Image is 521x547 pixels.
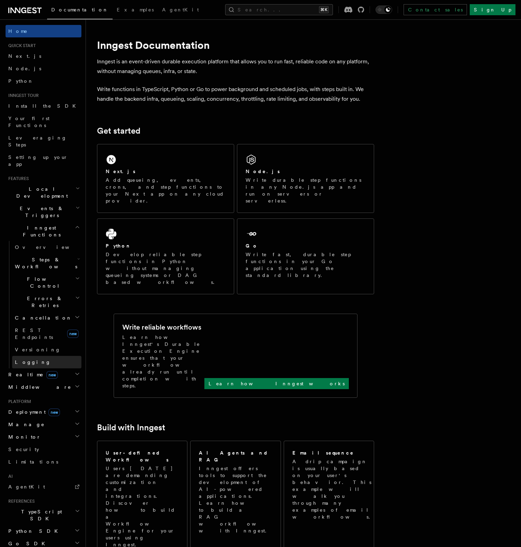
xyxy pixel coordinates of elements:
a: Node.jsWrite durable step functions in any Node.js app and run on servers or serverless. [237,144,374,213]
p: Learn how Inngest works [209,380,345,387]
a: Learn how Inngest works [204,378,349,389]
p: Write functions in TypeScript, Python or Go to power background and scheduled jobs, with steps bu... [97,84,374,104]
span: Quick start [6,43,36,48]
span: Monitor [6,433,41,440]
a: Home [6,25,81,37]
span: REST Endpoints [15,328,53,340]
span: Documentation [51,7,108,12]
a: Your first Functions [6,112,81,132]
button: Cancellation [12,312,81,324]
span: References [6,499,35,504]
a: Security [6,443,81,456]
button: Errors & Retries [12,292,81,312]
div: Inngest Functions [6,241,81,368]
h2: Write reliable workflows [122,322,201,332]
span: Inngest Functions [6,224,75,238]
a: Limitations [6,456,81,468]
h2: AI Agents and RAG [199,449,273,463]
a: Setting up your app [6,151,81,170]
span: Flow Control [12,276,75,289]
span: Overview [15,244,86,250]
button: TypeScript SDK [6,505,81,525]
a: Node.js [6,62,81,75]
span: Inngest tour [6,93,39,98]
span: new [46,371,58,379]
button: Monitor [6,431,81,443]
span: TypeScript SDK [6,508,75,522]
a: PythonDevelop reliable step functions in Python without managing queueing systems or DAG based wo... [97,218,234,294]
span: Go SDK [6,540,49,547]
a: Next.js [6,50,81,62]
span: Limitations [8,459,58,465]
span: Home [8,28,28,35]
p: Inngest is an event-driven durable execution platform that allows you to run fast, reliable code ... [97,57,374,76]
p: Develop reliable step functions in Python without managing queueing systems or DAG based workflows. [106,251,226,286]
a: GoWrite fast, durable step functions in your Go application using the standard library. [237,218,374,294]
a: Get started [97,126,140,136]
p: Write durable step functions in any Node.js app and run on servers or serverless. [246,177,365,204]
span: Features [6,176,29,181]
a: Versioning [12,343,81,356]
button: Manage [6,418,81,431]
button: Deploymentnew [6,406,81,418]
span: Next.js [8,53,41,59]
span: Setting up your app [8,154,68,167]
span: Errors & Retries [12,295,75,309]
span: Versioning [15,347,61,352]
button: Flow Control [12,273,81,292]
span: Python SDK [6,528,62,535]
a: Logging [12,356,81,368]
button: Search...⌘K [225,4,333,15]
a: AgentKit [158,2,203,19]
a: Contact sales [404,4,467,15]
span: new [48,409,60,416]
span: Steps & Workflows [12,256,77,270]
button: Python SDK [6,525,81,537]
p: Write fast, durable step functions in your Go application using the standard library. [246,251,365,279]
span: Realtime [6,371,58,378]
span: Cancellation [12,314,72,321]
button: Toggle dark mode [376,6,392,14]
span: Security [8,447,39,452]
p: Add queueing, events, crons, and step functions to your Next app on any cloud provider. [106,177,226,204]
h2: User-defined Workflows [106,449,179,463]
span: Install the SDK [8,103,80,109]
h2: Next.js [106,168,135,175]
button: Inngest Functions [6,222,81,241]
span: Your first Functions [8,116,50,128]
a: Examples [113,2,158,19]
h2: Go [246,242,258,249]
span: Examples [117,7,154,12]
a: Overview [12,241,81,253]
button: Local Development [6,183,81,202]
p: A drip campaign is usually based on your user's behavior. This example will walk you through many... [292,458,374,520]
span: AI [6,474,13,479]
span: Platform [6,399,31,404]
button: Events & Triggers [6,202,81,222]
span: Deployment [6,409,60,415]
span: Manage [6,421,45,428]
p: Learn how Inngest's Durable Execution Engine ensures that your workflow already run until complet... [122,334,204,389]
a: Leveraging Steps [6,132,81,151]
a: Sign Up [470,4,515,15]
p: Inngest offers tools to support the development of AI-powered applications. Learn how to build a ... [199,465,273,534]
span: AgentKit [8,484,45,490]
a: Next.jsAdd queueing, events, crons, and step functions to your Next app on any cloud provider. [97,144,234,213]
h1: Inngest Documentation [97,39,374,51]
kbd: ⌘K [319,6,329,13]
span: Python [8,78,34,84]
h2: Python [106,242,131,249]
span: AgentKit [162,7,199,12]
span: Logging [15,359,51,365]
button: Middleware [6,381,81,393]
h2: Node.js [246,168,280,175]
h2: Email sequence [292,449,354,456]
span: Local Development [6,186,76,199]
a: REST Endpointsnew [12,324,81,343]
button: Realtimenew [6,368,81,381]
a: AgentKit [6,481,81,493]
span: Middleware [6,384,71,391]
span: new [67,330,79,338]
a: Build with Inngest [97,423,165,432]
a: Documentation [47,2,113,19]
